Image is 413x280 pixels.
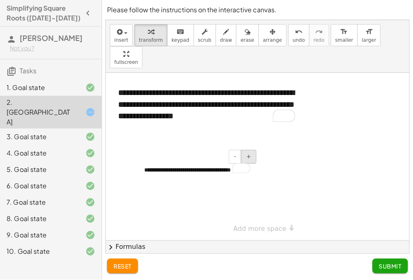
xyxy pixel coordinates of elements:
[340,27,348,37] i: format_size
[110,24,133,46] button: insert
[331,24,358,46] button: format_sizesmaller
[20,66,36,75] span: Tasks
[7,197,72,207] div: 7. Goal state
[85,132,95,142] i: Task finished and correct.
[263,37,282,43] span: arrange
[241,150,257,164] button: +
[246,153,251,160] span: +
[110,46,143,68] button: fullscreen
[107,5,408,15] p: Please follow the instructions on the interactive canvas.
[167,24,194,46] button: keyboardkeypad
[7,246,72,256] div: 10. Goal state
[85,107,95,117] i: Task started.
[234,153,236,160] span: -
[373,259,408,273] button: Submit
[314,37,325,43] span: redo
[106,240,409,253] button: chevron_rightFormulas
[10,44,95,52] div: Not you?
[357,24,381,46] button: format_sizelarger
[85,148,95,158] i: Task finished and correct.
[7,230,72,240] div: 9. Goal state
[172,37,190,43] span: keypad
[110,79,304,130] div: To enrich screen reader interactions, please activate Accessibility in Grammarly extension settings
[198,37,212,43] span: scrub
[295,27,303,37] i: undo
[85,165,95,174] i: Task finished and correct.
[7,148,72,158] div: 4. Goal state
[229,150,241,164] button: -
[107,259,138,273] button: reset
[7,214,72,224] div: 8. Goal state
[7,181,72,191] div: 6. Goal state
[114,37,128,43] span: insert
[114,262,132,270] span: reset
[288,24,310,46] button: undoundo
[136,158,259,183] div: To enrich screen reader interactions, please activate Accessibility in Grammarly extension settings
[85,83,95,93] i: Task finished and correct.
[220,37,232,43] span: draw
[7,83,72,93] div: 1. Goal state
[234,225,287,233] span: Add more space
[293,37,305,43] span: undo
[85,197,95,207] i: Task finished and correct.
[114,59,138,65] span: fullscreen
[7,97,72,127] div: 2. [GEOGRAPHIC_DATA]
[241,37,254,43] span: erase
[85,181,95,191] i: Task finished and correct.
[259,24,287,46] button: arrange
[309,24,329,46] button: redoredo
[176,27,184,37] i: keyboard
[85,246,95,256] i: Task finished and correct.
[335,37,353,43] span: smaller
[7,132,72,142] div: 3. Goal state
[379,262,402,270] span: Submit
[216,24,237,46] button: draw
[194,24,216,46] button: scrub
[85,230,95,240] i: Task finished and correct.
[134,24,167,46] button: transform
[315,27,323,37] i: redo
[365,27,373,37] i: format_size
[106,242,116,252] span: chevron_right
[236,24,259,46] button: erase
[7,165,72,174] div: 5. Goal state
[362,37,376,43] span: larger
[20,33,83,43] span: [PERSON_NAME]
[7,3,80,23] h4: Simplifying Square Roots ([DATE]-[DATE])
[139,37,163,43] span: transform
[85,214,95,224] i: Task finished and correct.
